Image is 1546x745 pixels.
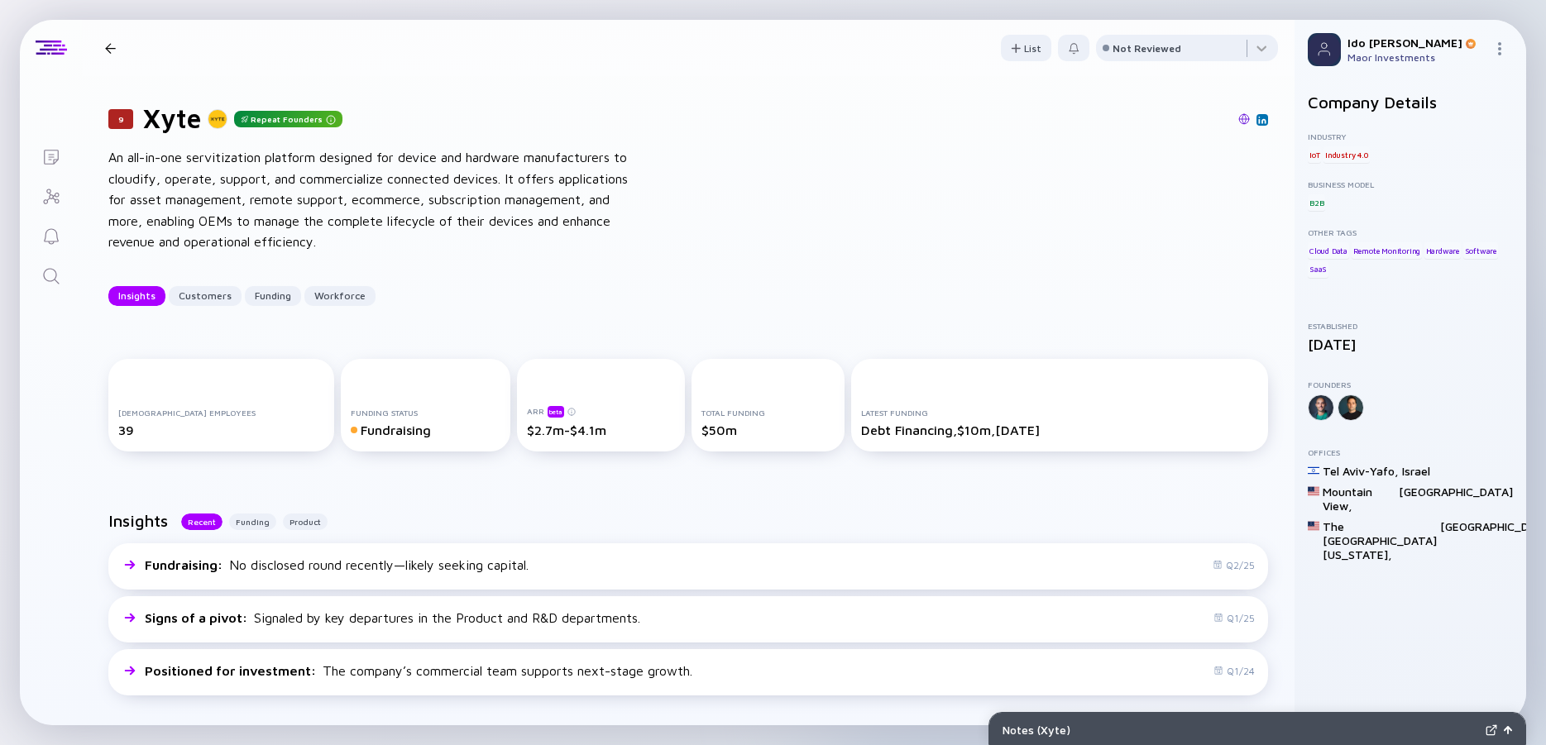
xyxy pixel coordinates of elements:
a: Reminders [20,215,82,255]
button: Funding [245,286,301,306]
div: [DEMOGRAPHIC_DATA] Employees [118,408,324,418]
div: Q2/25 [1213,559,1255,571]
a: Search [20,255,82,294]
div: 39 [118,423,324,437]
button: List [1001,35,1051,61]
div: Software [1463,242,1498,259]
div: Cloud Data [1308,242,1349,259]
div: Industry 4.0 [1323,146,1370,163]
div: Total Funding [701,408,834,418]
div: [DATE] [1308,336,1513,353]
button: Workforce [304,286,376,306]
div: Notes ( Xyte ) [1003,723,1479,737]
div: Workforce [304,283,376,308]
button: Recent [181,513,223,530]
div: Funding [245,283,301,308]
div: $50m [701,423,834,437]
div: Established [1308,321,1513,331]
span: Positioned for investment : [145,663,319,678]
button: Funding [229,513,276,530]
img: Open Notes [1504,726,1512,734]
img: Israel Flag [1308,465,1319,476]
div: Offices [1308,447,1513,457]
div: SaaS [1308,261,1328,278]
button: Customers [169,286,242,306]
div: List [1001,36,1051,61]
h2: Company Details [1308,93,1513,112]
div: 9 [108,109,133,129]
div: Insights [108,283,165,308]
div: IoT [1308,146,1321,163]
div: B2B [1308,194,1325,211]
div: Debt Financing, $10m, [DATE] [861,423,1258,437]
a: Investor Map [20,175,82,215]
div: Repeat Founders [234,111,342,127]
div: Industry [1308,131,1513,141]
img: United States Flag [1308,485,1319,497]
a: Lists [20,136,82,175]
div: Signaled by key departures in the Product and R&D departments. [145,610,640,625]
div: Q1/25 [1213,612,1255,624]
div: beta [548,406,564,418]
img: Menu [1493,42,1506,55]
div: Funding Status [351,408,500,418]
span: Signs of a pivot : [145,610,251,625]
img: Xyte Linkedin Page [1258,116,1266,124]
img: Profile Picture [1308,33,1341,66]
div: Hardware [1424,242,1461,259]
div: Not Reviewed [1113,42,1181,55]
div: Q1/24 [1213,665,1255,677]
div: Israel [1402,464,1430,478]
div: The [GEOGRAPHIC_DATA][US_STATE] , [1323,519,1437,561]
div: Mountain View , [1323,485,1395,513]
div: The company’s commercial team supports next-stage growth. [145,663,692,678]
h1: Xyte [143,103,201,134]
div: No disclosed round recently—likely seeking capital. [145,557,529,572]
div: An all-in-one servitization platform designed for device and hardware manufacturers to cloudify, ... [108,147,638,253]
div: Business Model [1308,179,1513,189]
button: Insights [108,286,165,306]
div: Latest Funding [861,408,1258,418]
div: Fundraising [351,423,500,437]
div: Other Tags [1308,227,1513,237]
div: $2.7m-$4.1m [527,423,675,437]
div: Remote Monitoring [1352,242,1423,259]
button: Product [283,513,328,530]
div: Tel Aviv-Yafo , [1323,464,1399,478]
img: Xyte Website [1238,113,1250,125]
img: Expand Notes [1486,724,1497,736]
div: Customers [169,283,242,308]
span: Fundraising : [145,557,226,572]
img: United States Flag [1308,520,1319,532]
h2: Insights [108,511,168,530]
div: Maor Investments [1347,51,1486,64]
div: [GEOGRAPHIC_DATA] [1399,485,1513,513]
div: Ido [PERSON_NAME] [1347,36,1486,50]
div: Founders [1308,380,1513,389]
div: ARR [527,405,675,418]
